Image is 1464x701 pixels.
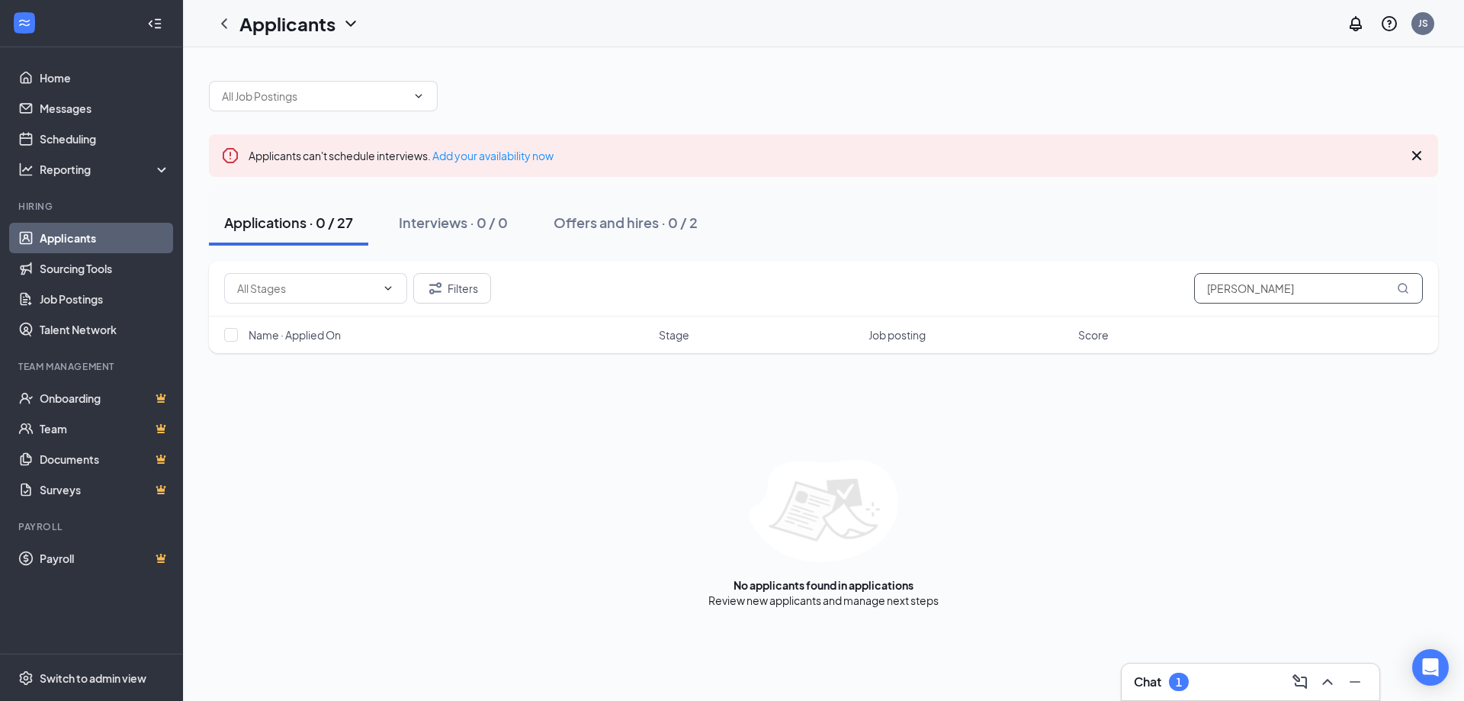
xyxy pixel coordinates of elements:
svg: Collapse [147,16,162,31]
a: PayrollCrown [40,543,170,574]
svg: WorkstreamLogo [17,15,32,31]
div: JS [1418,17,1428,30]
a: Job Postings [40,284,170,314]
button: ComposeMessage [1288,670,1312,694]
svg: MagnifyingGlass [1397,282,1409,294]
div: Team Management [18,360,167,373]
div: Review new applicants and manage next steps [708,593,939,608]
a: Add your availability now [432,149,554,162]
img: empty-state [750,460,898,562]
span: Score [1078,327,1109,342]
div: Switch to admin view [40,670,146,686]
div: Interviews · 0 / 0 [399,213,508,232]
button: Minimize [1343,670,1367,694]
div: Open Intercom Messenger [1412,649,1449,686]
svg: Notifications [1347,14,1365,33]
svg: ChevronLeft [215,14,233,33]
svg: QuestionInfo [1380,14,1398,33]
span: Job posting [868,327,926,342]
a: SurveysCrown [40,474,170,505]
span: Stage [659,327,689,342]
a: Home [40,63,170,93]
input: Search in applications [1194,273,1423,304]
a: Talent Network [40,314,170,345]
span: Applicants can't schedule interviews. [249,149,554,162]
div: Offers and hires · 0 / 2 [554,213,698,232]
h3: Chat [1134,674,1161,690]
div: Applications · 0 / 27 [224,213,353,232]
a: OnboardingCrown [40,383,170,413]
svg: Error [221,146,239,165]
a: Applicants [40,223,170,253]
svg: Analysis [18,162,34,177]
svg: Filter [426,279,445,297]
a: Messages [40,93,170,124]
svg: Minimize [1346,673,1364,691]
a: Scheduling [40,124,170,154]
input: All Job Postings [222,88,406,105]
span: Name · Applied On [249,327,341,342]
a: TeamCrown [40,413,170,444]
button: ChevronUp [1315,670,1340,694]
svg: ComposeMessage [1291,673,1309,691]
svg: Cross [1408,146,1426,165]
svg: ChevronDown [382,282,394,294]
a: DocumentsCrown [40,444,170,474]
div: Reporting [40,162,171,177]
input: All Stages [237,280,376,297]
div: 1 [1176,676,1182,689]
svg: ChevronDown [413,90,425,102]
h1: Applicants [239,11,335,37]
svg: ChevronUp [1318,673,1337,691]
div: No applicants found in applications [734,577,913,593]
a: Sourcing Tools [40,253,170,284]
button: Filter Filters [413,273,491,304]
svg: Settings [18,670,34,686]
div: Hiring [18,200,167,213]
div: Payroll [18,520,167,533]
svg: ChevronDown [342,14,360,33]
